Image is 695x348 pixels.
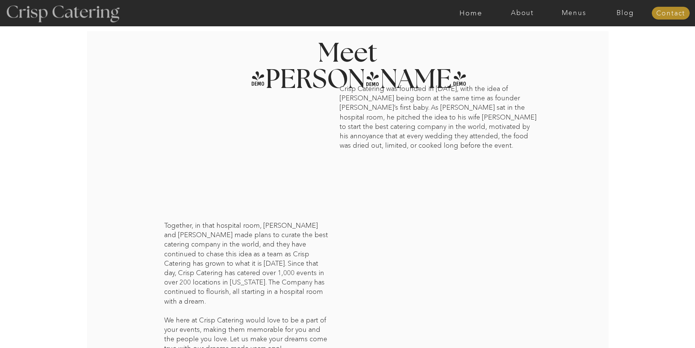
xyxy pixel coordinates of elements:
h2: Meet [PERSON_NAME] [250,41,445,70]
a: Menus [548,9,600,17]
p: Together, in that hospital room, [PERSON_NAME] and [PERSON_NAME] made plans to curate the best ca... [164,221,329,323]
p: Crisp Catering was founded in [DATE], with the idea of [PERSON_NAME] being born at the same time ... [340,84,539,151]
a: Contact [652,10,690,17]
a: Home [445,9,497,17]
a: Blog [600,9,651,17]
a: About [497,9,548,17]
